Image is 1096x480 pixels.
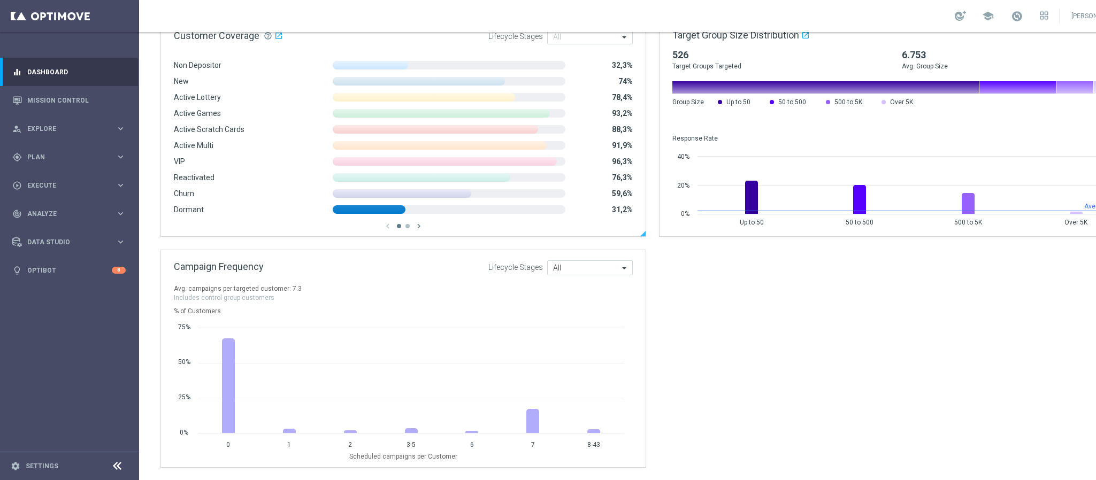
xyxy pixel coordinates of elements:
div: Execute [12,181,116,190]
i: keyboard_arrow_right [116,152,126,162]
span: Explore [27,126,116,132]
i: lightbulb [12,266,22,275]
span: Data Studio [27,239,116,245]
div: Mission Control [12,86,126,114]
i: keyboard_arrow_right [116,180,126,190]
a: Optibot [27,256,112,284]
button: track_changes Analyze keyboard_arrow_right [12,210,126,218]
a: Mission Control [27,86,126,114]
button: person_search Explore keyboard_arrow_right [12,125,126,133]
span: school [982,10,994,22]
button: Data Studio keyboard_arrow_right [12,238,126,246]
div: Explore [12,124,116,134]
i: keyboard_arrow_right [116,237,126,247]
span: Execute [27,182,116,189]
a: Settings [26,463,58,469]
div: Optibot [12,256,126,284]
div: Analyze [12,209,116,219]
i: person_search [12,124,22,134]
i: settings [11,461,20,471]
button: gps_fixed Plan keyboard_arrow_right [12,153,126,161]
i: keyboard_arrow_right [116,208,126,219]
button: Mission Control [12,96,126,105]
div: Dashboard [12,58,126,86]
i: gps_fixed [12,152,22,162]
button: equalizer Dashboard [12,68,126,76]
div: Data Studio [12,237,116,247]
i: play_circle_outline [12,181,22,190]
i: keyboard_arrow_right [116,123,126,134]
div: 8 [112,267,126,274]
span: Analyze [27,211,116,217]
div: Plan [12,152,116,162]
i: equalizer [12,67,22,77]
button: play_circle_outline Execute keyboard_arrow_right [12,181,126,190]
span: Plan [27,154,116,160]
a: Dashboard [27,58,126,86]
button: lightbulb Optibot 8 [12,266,126,275]
i: track_changes [12,209,22,219]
